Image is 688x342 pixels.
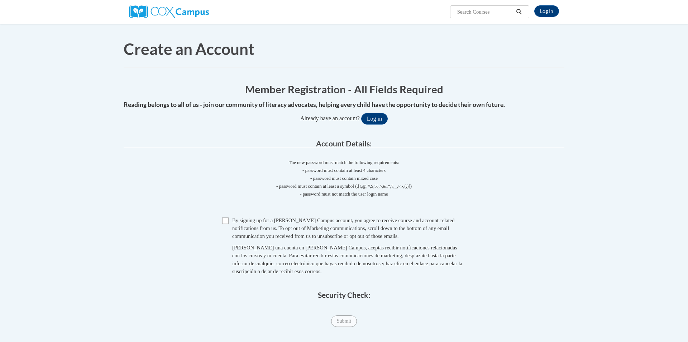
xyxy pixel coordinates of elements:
button: Log in [361,113,388,125]
span: - password must contain at least 4 characters - password must contain mixed case - password must ... [124,167,564,198]
span: Account Details: [316,139,372,148]
h4: Reading belongs to all of us - join our community of literacy advocates, helping every child have... [124,100,564,109]
i:  [516,9,522,15]
span: Security Check: [318,290,371,299]
input: Search Courses [457,8,514,16]
img: Cox Campus [129,5,209,18]
button: Search [514,8,525,16]
span: The new password must match the following requirements: [289,160,400,165]
a: Log In [534,5,559,17]
span: By signing up for a [PERSON_NAME] Campus account, you agree to receive course and account-related... [232,217,455,239]
a: Cox Campus [129,8,209,14]
span: Already have an account? [300,115,360,121]
h1: Member Registration - All Fields Required [124,82,564,97]
span: Create an Account [124,39,254,58]
span: [PERSON_NAME] una cuenta en [PERSON_NAME] Campus, aceptas recibir notificaciones relacionadas con... [232,245,462,274]
input: Submit [331,315,357,327]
